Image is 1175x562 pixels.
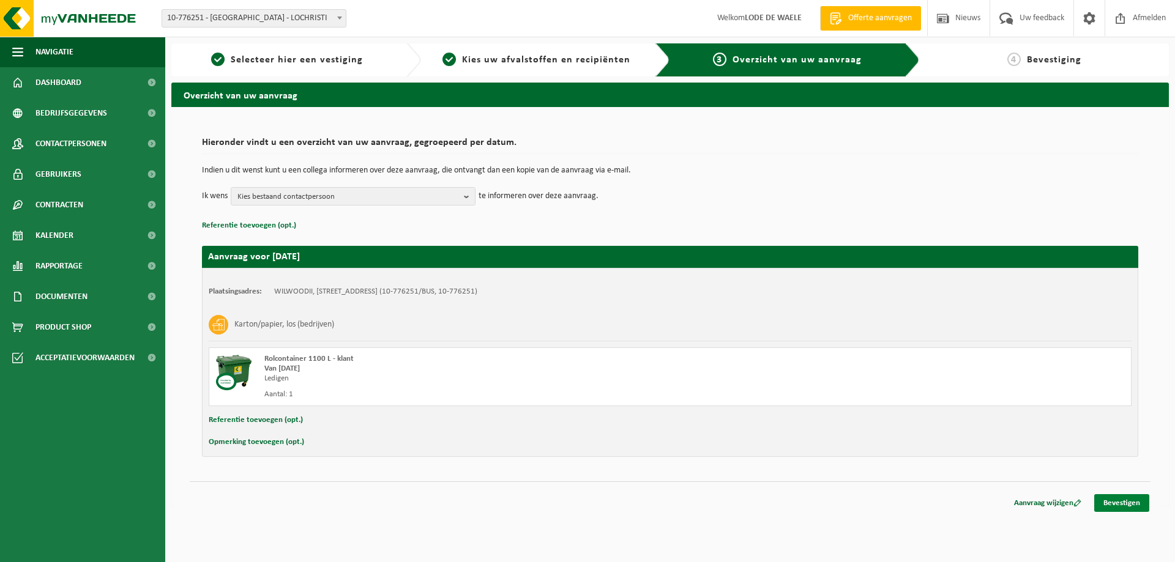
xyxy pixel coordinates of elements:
[479,187,599,205] p: te informeren over deze aanvraag.
[209,287,262,295] strong: Plaatsingsadres:
[442,53,456,66] span: 2
[1027,55,1081,65] span: Bevestiging
[427,53,646,67] a: 2Kies uw afvalstoffen en recipiënten
[274,287,477,297] td: WILWOODII, [STREET_ADDRESS] (10-776251/BUS, 10-776251)
[35,159,81,190] span: Gebruikers
[209,412,303,428] button: Referentie toevoegen (opt.)
[264,374,719,383] div: Ledigen
[231,55,363,65] span: Selecteer hier een vestiging
[264,355,354,363] span: Rolcontainer 1100 L - klant
[35,220,73,251] span: Kalender
[202,166,1138,175] p: Indien u dit wenst kunt u een collega informeren over deze aanvraag, die ontvangt dan een kopie v...
[162,10,346,27] span: 10-776251 - WILWOODII - LOCHRISTI
[35,281,88,312] span: Documenten
[234,315,334,335] h3: Karton/papier, los (bedrijven)
[1094,494,1149,512] a: Bevestigen
[35,251,83,281] span: Rapportage
[820,6,921,31] a: Offerte aanvragen
[264,390,719,399] div: Aantal: 1
[713,53,726,66] span: 3
[733,55,862,65] span: Overzicht van uw aanvraag
[231,187,476,205] button: Kies bestaand contactpersoon
[211,53,225,66] span: 1
[215,354,252,391] img: WB-1100-CU.png
[35,98,107,128] span: Bedrijfsgegevens
[35,37,73,67] span: Navigatie
[1005,494,1091,512] a: Aanvraag wijzigen
[35,128,106,159] span: Contactpersonen
[202,218,296,234] button: Referentie toevoegen (opt.)
[745,13,802,23] strong: LODE DE WAELE
[845,12,915,24] span: Offerte aanvragen
[202,187,228,205] p: Ik wens
[202,138,1138,154] h2: Hieronder vindt u een overzicht van uw aanvraag, gegroepeerd per datum.
[208,252,300,262] strong: Aanvraag voor [DATE]
[177,53,397,67] a: 1Selecteer hier een vestiging
[35,67,81,98] span: Dashboard
[35,190,83,220] span: Contracten
[171,83,1169,106] h2: Overzicht van uw aanvraag
[264,364,300,372] strong: Van [DATE]
[462,55,630,65] span: Kies uw afvalstoffen en recipiënten
[162,9,346,28] span: 10-776251 - WILWOODII - LOCHRISTI
[35,342,135,373] span: Acceptatievoorwaarden
[209,434,304,450] button: Opmerking toevoegen (opt.)
[237,188,459,206] span: Kies bestaand contactpersoon
[1007,53,1021,66] span: 4
[35,312,91,342] span: Product Shop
